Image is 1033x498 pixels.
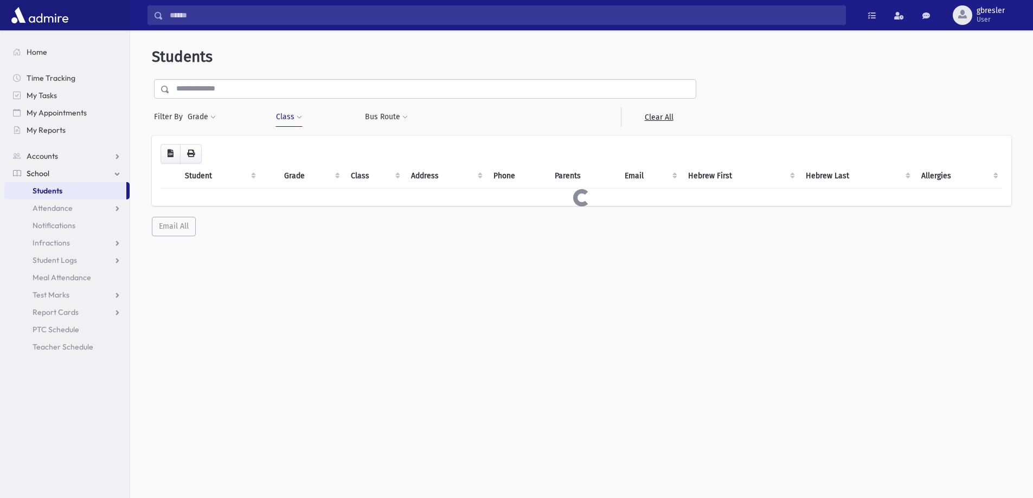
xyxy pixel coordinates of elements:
[275,107,303,127] button: Class
[27,151,58,161] span: Accounts
[4,286,130,303] a: Test Marks
[4,234,130,251] a: Infractions
[4,147,130,165] a: Accounts
[621,107,696,127] a: Clear All
[977,15,1005,24] span: User
[33,203,73,213] span: Attendance
[618,164,682,189] th: Email
[27,169,49,178] span: School
[4,182,126,199] a: Students
[27,108,87,118] span: My Appointments
[4,338,130,355] a: Teacher Schedule
[178,164,260,189] th: Student
[161,144,181,164] button: CSV
[33,221,75,230] span: Notifications
[4,303,130,321] a: Report Cards
[405,164,487,189] th: Address
[33,290,69,300] span: Test Marks
[4,165,130,182] a: School
[163,5,845,25] input: Search
[4,321,130,338] a: PTC Schedule
[4,69,130,87] a: Time Tracking
[27,125,66,135] span: My Reports
[344,164,405,189] th: Class
[154,111,187,122] span: Filter By
[4,251,130,269] a: Student Logs
[4,104,130,121] a: My Appointments
[33,273,91,282] span: Meal Attendance
[152,48,213,66] span: Students
[4,121,130,139] a: My Reports
[33,255,77,265] span: Student Logs
[27,47,47,57] span: Home
[33,307,79,317] span: Report Cards
[4,43,130,61] a: Home
[180,144,202,164] button: Print
[4,217,130,234] a: Notifications
[915,164,1003,189] th: Allergies
[682,164,799,189] th: Hebrew First
[33,186,62,196] span: Students
[33,325,79,334] span: PTC Schedule
[278,164,344,189] th: Grade
[4,269,130,286] a: Meal Attendance
[977,7,1005,15] span: gbresler
[152,217,196,236] button: Email All
[799,164,915,189] th: Hebrew Last
[33,342,93,352] span: Teacher Schedule
[33,238,70,248] span: Infractions
[487,164,548,189] th: Phone
[27,73,75,83] span: Time Tracking
[187,107,216,127] button: Grade
[4,87,130,104] a: My Tasks
[27,90,57,100] span: My Tasks
[364,107,408,127] button: Bus Route
[9,4,71,26] img: AdmirePro
[4,199,130,217] a: Attendance
[548,164,618,189] th: Parents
